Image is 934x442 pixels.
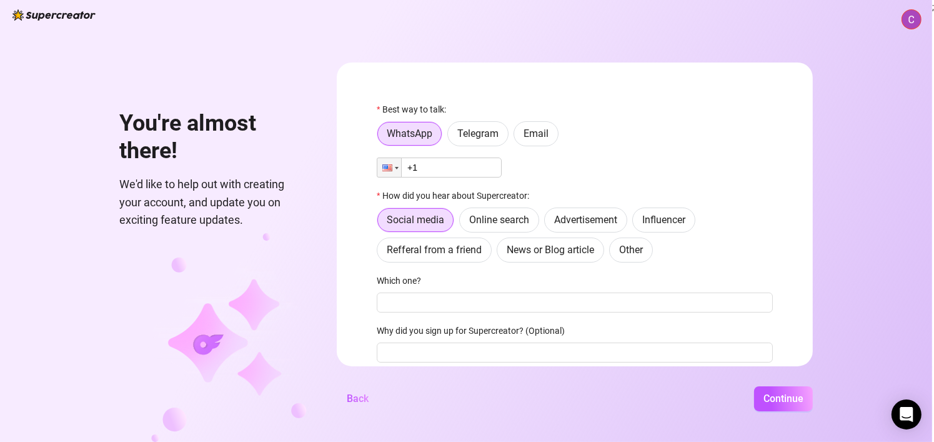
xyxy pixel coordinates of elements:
[524,128,549,139] span: Email
[469,214,529,226] span: Online search
[119,110,307,164] h1: You're almost there!
[902,10,921,29] img: ACg8ocIUK0LnKT2K_ParVTyim7Ch4Uqy9pnqbL-Dlaoqh1Cn4rCBqA=s96-c
[892,399,922,429] div: Open Intercom Messenger
[119,176,307,229] span: We'd like to help out with creating your account, and update you on exciting feature updates.
[642,214,685,226] span: Influencer
[619,244,643,256] span: Other
[387,244,482,256] span: Refferal from a friend
[377,293,773,313] input: Which one?
[457,128,499,139] span: Telegram
[554,214,617,226] span: Advertisement
[377,343,773,363] input: Why did you sign up for Supercreator? (Optional)
[754,386,813,411] button: Continue
[763,393,803,404] span: Continue
[377,324,573,338] label: Why did you sign up for Supercreator? (Optional)
[387,214,444,226] span: Social media
[377,189,537,203] label: How did you hear about Supercreator:
[377,274,429,288] label: Which one?
[377,158,502,178] input: 1 (702) 123-4567
[377,158,401,177] div: United States: + 1
[507,244,594,256] span: News or Blog article
[337,386,379,411] button: Back
[387,128,432,139] span: WhatsApp
[377,103,454,116] label: Best way to talk:
[12,9,96,21] img: logo
[347,393,369,404] span: Back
